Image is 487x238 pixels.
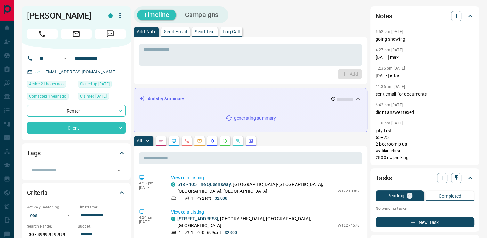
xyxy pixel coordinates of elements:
a: [STREET_ADDRESS] [177,216,218,221]
svg: Calls [184,138,189,143]
button: Open [61,55,69,62]
div: condos.ca [171,217,175,221]
p: Pending [387,193,404,198]
p: july first 65+75 2 bedroom plus walikin closet 2800 no parking [376,127,474,161]
p: 492 sqft [197,195,211,201]
span: Active 21 hours ago [29,81,64,87]
p: going showing [376,36,474,43]
svg: Opportunities [235,138,240,143]
p: 4:25 pm [139,181,161,185]
p: Viewed a Listing [171,174,360,181]
div: Tags [27,145,126,161]
p: Send Text [195,30,215,34]
p: No pending tasks [376,204,474,213]
span: Email [61,29,92,39]
div: Client [27,122,126,134]
p: 1 [191,195,193,201]
p: Send Email [164,30,187,34]
p: Actively Searching: [27,204,75,210]
h2: Criteria [27,188,48,198]
div: Tasks [376,170,474,186]
p: 4:24 pm [139,215,161,220]
a: [EMAIL_ADDRESS][DOMAIN_NAME] [44,69,117,74]
span: Signed up [DATE] [80,81,110,87]
p: 11:36 am [DATE] [376,84,405,89]
p: $2,000 [215,195,227,201]
p: 4:27 pm [DATE] [376,48,403,52]
svg: Email Verified [35,70,40,74]
p: generating summary [234,115,276,122]
p: Budget: [78,224,126,229]
p: 1:10 pm [DATE] [376,121,403,125]
p: 5:52 pm [DATE] [376,30,403,34]
div: condos.ca [108,13,113,18]
button: Open [114,166,123,175]
svg: Requests [223,138,228,143]
div: Renter [27,105,126,117]
div: Sat Apr 27 2024 [27,93,75,102]
p: W12271578 [338,223,360,228]
p: sent email for documents [376,91,474,98]
p: $2,000 [225,230,237,235]
h2: Tasks [376,173,392,183]
button: New Task [376,217,474,227]
span: Contacted 1 year ago [29,93,66,99]
p: [DATE] [139,220,161,224]
svg: Emails [197,138,202,143]
svg: Notes [158,138,164,143]
p: Add Note [137,30,156,34]
p: All [137,139,142,143]
p: 1 [179,195,181,201]
span: Message [95,29,126,39]
h2: Notes [376,11,392,21]
div: Mon Aug 11 2025 [27,81,75,89]
p: 0 [408,193,411,198]
button: Timeline [137,10,176,20]
p: Activity Summary [148,96,184,102]
p: Completed [439,194,461,198]
div: Notes [376,8,474,24]
svg: Agent Actions [248,138,253,143]
span: Claimed [DATE] [80,93,107,99]
p: 12:36 pm [DATE] [376,66,405,71]
span: Call [27,29,58,39]
p: Log Call [223,30,240,34]
p: Search Range: [27,224,75,229]
a: 513 - 105 The Queensway [177,182,231,187]
div: Activity Summary [139,93,362,105]
p: W12210987 [338,188,360,194]
p: , [GEOGRAPHIC_DATA]-[GEOGRAPHIC_DATA], [GEOGRAPHIC_DATA], [GEOGRAPHIC_DATA] [177,181,335,195]
svg: Lead Browsing Activity [171,138,176,143]
div: Criteria [27,185,126,200]
p: [DATE] [139,185,161,190]
svg: Listing Alerts [210,138,215,143]
p: 1 [179,230,181,235]
div: Yes [27,210,75,220]
p: [DATE] max [376,54,474,61]
div: Tue Jan 18 2022 [78,81,126,89]
p: [DATE] is last [376,72,474,79]
p: Timeframe: [78,204,126,210]
div: Tue Jan 18 2022 [78,93,126,102]
h2: Tags [27,148,40,158]
p: 600 - 699 sqft [197,230,221,235]
p: didnt answer texed [376,109,474,116]
p: 1 [191,230,193,235]
h1: [PERSON_NAME] [27,11,99,21]
p: Viewed a Listing [171,209,360,216]
p: 6:42 pm [DATE] [376,103,403,107]
button: Campaigns [179,10,225,20]
p: , [GEOGRAPHIC_DATA], [GEOGRAPHIC_DATA], [GEOGRAPHIC_DATA] [177,216,335,229]
div: condos.ca [171,182,175,187]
